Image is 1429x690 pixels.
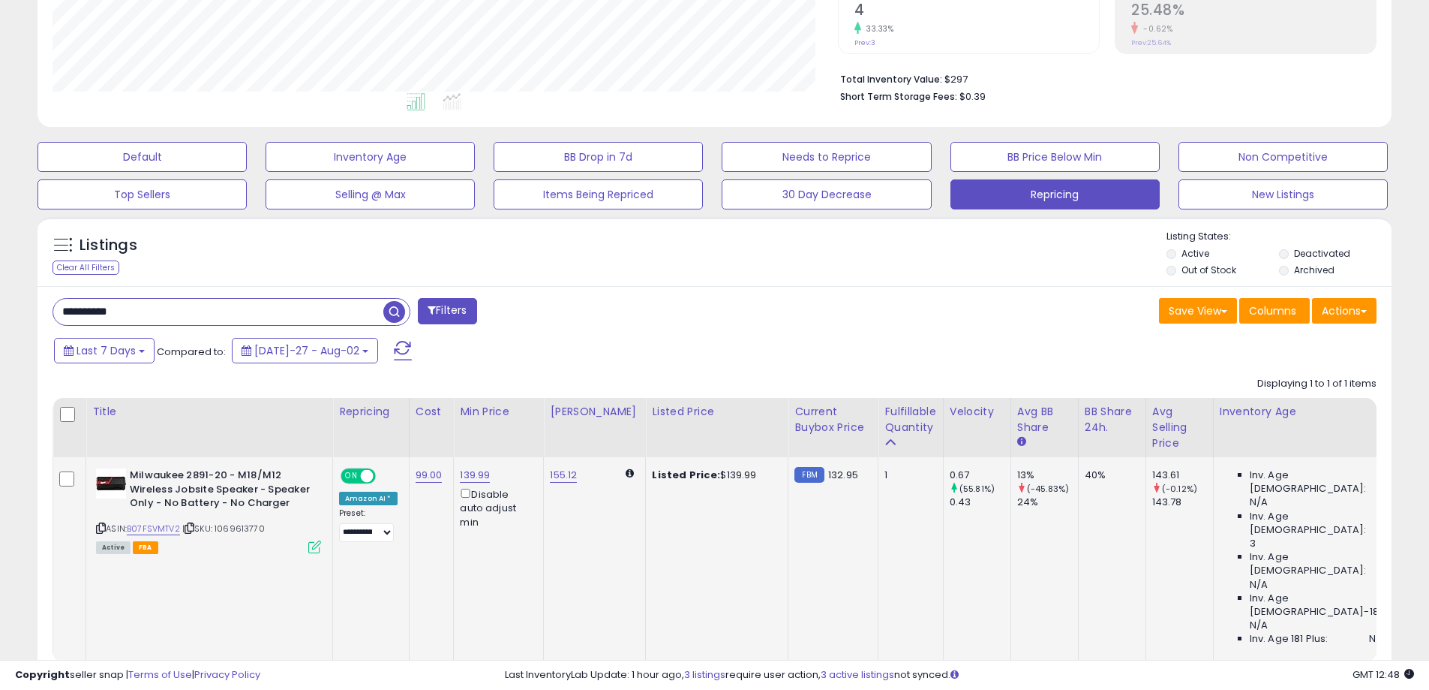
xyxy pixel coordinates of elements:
[1152,469,1213,482] div: 143.61
[416,404,448,420] div: Cost
[266,179,475,209] button: Selling @ Max
[157,345,226,359] span: Compared to:
[1369,632,1387,646] span: N/A
[77,343,136,358] span: Last 7 Days
[1181,264,1236,276] label: Out of Stock
[861,23,893,35] small: 33.33%
[1312,298,1376,324] button: Actions
[128,667,192,682] a: Terms of Use
[840,73,942,86] b: Total Inventory Value:
[80,235,137,256] h5: Listings
[92,404,326,420] div: Title
[374,470,398,483] span: OFF
[1027,483,1069,495] small: (-45.83%)
[232,338,378,363] button: [DATE]-27 - Aug-02
[828,468,858,482] span: 132.95
[418,298,476,324] button: Filters
[494,179,703,209] button: Items Being Repriced
[130,469,312,514] b: Milwaukee 2891-20 - M18/M12 Wireless Jobsite Speaker - Speaker Only - No Battery - No Charger
[127,523,180,535] a: B07FSVMTV2
[950,404,1004,420] div: Velocity
[840,69,1365,87] li: $297
[1250,469,1387,496] span: Inv. Age [DEMOGRAPHIC_DATA]:
[1138,23,1172,35] small: -0.62%
[959,89,986,104] span: $0.39
[416,468,443,483] a: 99.00
[1250,592,1387,619] span: Inv. Age [DEMOGRAPHIC_DATA]-180:
[1017,435,1026,449] small: Avg BB Share.
[854,2,1099,22] h2: 4
[54,338,155,363] button: Last 7 Days
[1085,404,1139,435] div: BB Share 24h.
[1250,632,1328,646] span: Inv. Age 181 Plus:
[1294,264,1334,276] label: Archived
[1257,377,1376,391] div: Displaying 1 to 1 of 1 items
[550,468,577,483] a: 155.12
[722,142,931,172] button: Needs to Reprice
[1294,247,1350,260] label: Deactivated
[53,261,119,275] div: Clear All Filters
[959,483,995,495] small: (55.81%)
[1250,550,1387,577] span: Inv. Age [DEMOGRAPHIC_DATA]:
[950,179,1160,209] button: Repricing
[840,90,957,103] b: Short Term Storage Fees:
[15,667,70,682] strong: Copyright
[1250,510,1387,537] span: Inv. Age [DEMOGRAPHIC_DATA]:
[652,468,720,482] b: Listed Price:
[1152,496,1213,509] div: 143.78
[821,667,894,682] a: 3 active listings
[96,541,131,554] span: All listings currently available for purchase on Amazon
[194,667,260,682] a: Privacy Policy
[133,541,158,554] span: FBA
[794,467,824,483] small: FBM
[505,668,1414,682] div: Last InventoryLab Update: 1 hour ago, require user action, not synced.
[339,508,398,542] div: Preset:
[1162,483,1197,495] small: (-0.12%)
[1250,496,1268,509] span: N/A
[38,142,247,172] button: Default
[96,469,126,499] img: 51iqNvXiTrL._SL40_.jpg
[1250,537,1256,550] span: 3
[550,404,639,420] div: [PERSON_NAME]
[1017,496,1078,509] div: 24%
[652,469,776,482] div: $139.99
[950,142,1160,172] button: BB Price Below Min
[254,343,359,358] span: [DATE]-27 - Aug-02
[1131,2,1376,22] h2: 25.48%
[1085,469,1134,482] div: 40%
[794,404,872,435] div: Current Buybox Price
[950,469,1010,482] div: 0.67
[884,404,936,435] div: Fulfillable Quantity
[1181,247,1209,260] label: Active
[1159,298,1237,324] button: Save View
[266,142,475,172] button: Inventory Age
[38,179,247,209] button: Top Sellers
[1249,303,1296,318] span: Columns
[339,492,398,505] div: Amazon AI *
[1250,578,1268,592] span: N/A
[494,142,703,172] button: BB Drop in 7d
[1239,298,1310,324] button: Columns
[182,523,265,535] span: | SKU: 1069613770
[854,38,875,47] small: Prev: 3
[15,668,260,682] div: seller snap | |
[1131,38,1171,47] small: Prev: 25.64%
[1152,404,1207,451] div: Avg Selling Price
[684,667,725,682] a: 3 listings
[1220,404,1392,420] div: Inventory Age
[96,469,321,552] div: ASIN:
[460,486,532,529] div: Disable auto adjust min
[339,404,403,420] div: Repricing
[342,470,361,483] span: ON
[1352,667,1414,682] span: 2025-08-11 12:48 GMT
[460,404,537,420] div: Min Price
[1250,619,1268,632] span: N/A
[884,469,931,482] div: 1
[460,468,490,483] a: 139.99
[722,179,931,209] button: 30 Day Decrease
[1178,142,1388,172] button: Non Competitive
[1017,469,1078,482] div: 13%
[652,404,782,420] div: Listed Price
[1166,230,1391,244] p: Listing States:
[950,496,1010,509] div: 0.43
